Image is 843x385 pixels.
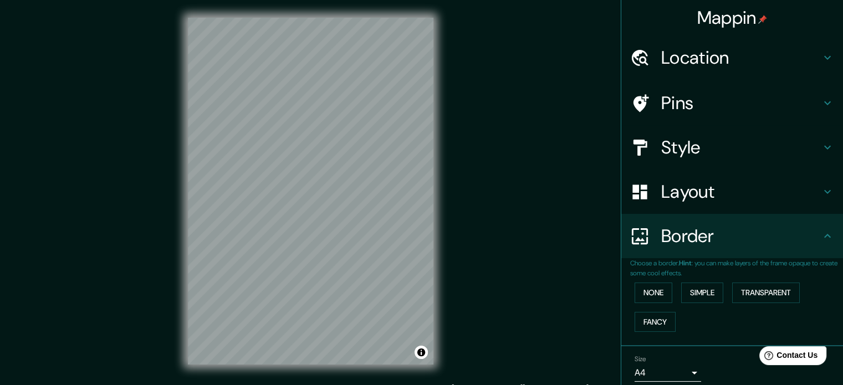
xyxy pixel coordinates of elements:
[681,283,723,303] button: Simple
[661,92,821,114] h4: Pins
[661,136,821,158] h4: Style
[635,364,701,382] div: A4
[621,170,843,214] div: Layout
[635,312,676,332] button: Fancy
[635,355,646,364] label: Size
[415,346,428,359] button: Toggle attribution
[661,181,821,203] h4: Layout
[661,225,821,247] h4: Border
[661,47,821,69] h4: Location
[621,214,843,258] div: Border
[621,125,843,170] div: Style
[697,7,768,29] h4: Mappin
[621,35,843,80] div: Location
[679,259,692,268] b: Hint
[188,18,433,365] canvas: Map
[635,283,672,303] button: None
[621,81,843,125] div: Pins
[732,283,800,303] button: Transparent
[744,342,831,373] iframe: Help widget launcher
[630,258,843,278] p: Choose a border. : you can make layers of the frame opaque to create some cool effects.
[758,15,767,24] img: pin-icon.png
